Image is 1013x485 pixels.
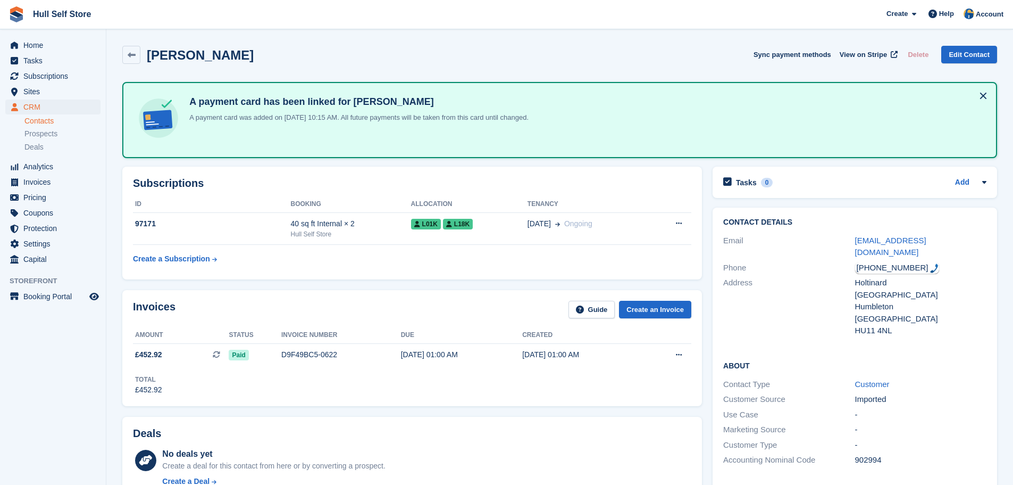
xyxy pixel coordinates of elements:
[855,439,986,451] div: -
[964,9,974,19] img: Hull Self Store
[133,301,175,318] h2: Invoices
[147,48,254,62] h2: [PERSON_NAME]
[88,290,101,303] a: Preview store
[528,196,649,213] th: Tenancy
[723,454,855,466] div: Accounting Nominal Code
[5,205,101,220] a: menu
[855,301,986,313] div: Humbleton
[723,277,855,337] div: Address
[133,196,291,213] th: ID
[568,301,615,318] a: Guide
[5,252,101,267] a: menu
[23,221,87,236] span: Protection
[29,5,95,23] a: Hull Self Store
[23,190,87,205] span: Pricing
[281,349,401,360] div: D9F49BC5-0622
[185,112,529,123] p: A payment card was added on [DATE] 10:15 AM. All future payments will be taken from this card unt...
[23,84,87,99] span: Sites
[835,46,900,63] a: View on Stripe
[136,96,181,141] img: card-linked-ebf98d0992dc2aeb22e95c0e3c79077019eb2392cfd83c6a337811c24bc77127.svg
[291,229,411,239] div: Hull Self Store
[5,38,101,53] a: menu
[5,236,101,251] a: menu
[23,53,87,68] span: Tasks
[24,129,57,139] span: Prospects
[10,276,106,286] span: Storefront
[411,196,528,213] th: Allocation
[135,384,162,396] div: £452.92
[162,461,385,472] div: Create a deal for this contact from here or by converting a prospect.
[23,175,87,190] span: Invoices
[24,142,101,153] a: Deals
[443,219,473,229] span: L18K
[855,236,926,257] a: [EMAIL_ADDRESS][DOMAIN_NAME]
[133,327,229,344] th: Amount
[855,424,986,436] div: -
[723,360,986,371] h2: About
[5,221,101,236] a: menu
[939,9,954,19] span: Help
[133,218,291,229] div: 97171
[5,289,101,304] a: menu
[5,84,101,99] a: menu
[941,46,997,63] a: Edit Contact
[855,380,890,389] a: Customer
[23,159,87,174] span: Analytics
[955,177,969,189] a: Add
[133,177,691,190] h2: Subscriptions
[855,409,986,421] div: -
[5,175,101,190] a: menu
[23,289,87,304] span: Booking Portal
[522,349,643,360] div: [DATE] 01:00 AM
[522,327,643,344] th: Created
[723,262,855,274] div: Phone
[723,409,855,421] div: Use Case
[855,393,986,406] div: Imported
[564,219,592,228] span: Ongoing
[723,218,986,227] h2: Contact Details
[23,252,87,267] span: Capital
[24,116,101,126] a: Contacts
[855,289,986,301] div: [GEOGRAPHIC_DATA]
[528,218,551,229] span: [DATE]
[5,159,101,174] a: menu
[23,38,87,53] span: Home
[903,46,933,63] button: Delete
[976,9,1003,20] span: Account
[135,349,162,360] span: £452.92
[24,142,44,152] span: Deals
[723,379,855,391] div: Contact Type
[185,96,529,108] h4: A payment card has been linked for [PERSON_NAME]
[5,100,101,114] a: menu
[229,327,281,344] th: Status
[229,350,248,360] span: Paid
[401,327,522,344] th: Due
[723,235,855,259] div: Email
[736,178,757,187] h2: Tasks
[291,196,411,213] th: Booking
[281,327,401,344] th: Invoice number
[23,69,87,84] span: Subscriptions
[401,349,522,360] div: [DATE] 01:00 AM
[135,375,162,384] div: Total
[930,264,939,273] img: hfpfyWBK5wQHBAGPgDf9c6qAYOxxMAAAAASUVORK5CYII=
[24,128,101,139] a: Prospects
[9,6,24,22] img: stora-icon-8386f47178a22dfd0bd8f6a31ec36ba5ce8667c1dd55bd0f319d3a0aa187defe.svg
[754,46,831,63] button: Sync payment methods
[855,454,986,466] div: 902994
[855,262,939,274] div: Call: +447765000721
[23,205,87,220] span: Coupons
[855,313,986,325] div: [GEOGRAPHIC_DATA]
[855,325,986,337] div: HU11 4NL
[886,9,908,19] span: Create
[723,439,855,451] div: Customer Type
[133,253,210,265] div: Create a Subscription
[23,100,87,114] span: CRM
[411,219,441,229] span: L01K
[5,53,101,68] a: menu
[619,301,691,318] a: Create an Invoice
[855,277,986,289] div: Holtinard
[133,428,161,440] h2: Deals
[291,218,411,229] div: 40 sq ft Internal × 2
[23,236,87,251] span: Settings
